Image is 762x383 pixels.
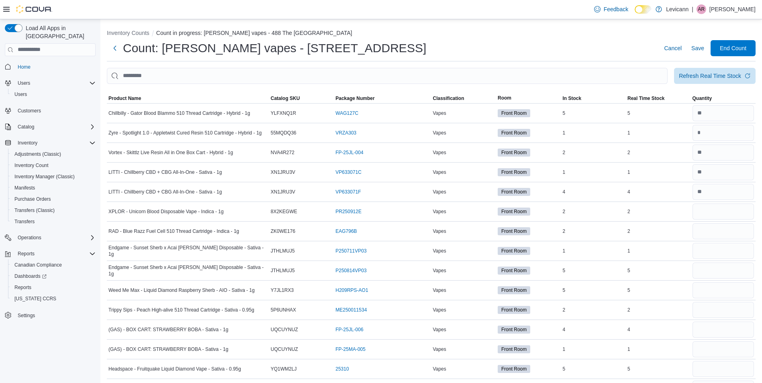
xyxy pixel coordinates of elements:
[561,305,626,315] div: 2
[108,228,239,234] span: RAD - Blue Razz Fuel Cell 510 Thread Cartridge - Indica - 1g
[123,40,426,56] h1: Count: [PERSON_NAME] vapes - [STREET_ADDRESS]
[11,283,35,292] a: Reports
[271,326,298,333] span: UQCUYNUZ
[433,208,446,215] span: Vapes
[433,267,446,274] span: Vapes
[108,264,268,277] span: Endgame - Sunset Sherb x Acai [PERSON_NAME] Disposable - Sativa - 1g
[561,207,626,216] div: 2
[108,130,262,136] span: Zyre - Spotlight 1.0 - Appletwist Cured Resin 510 Cartridge - Hybrid - 1g
[561,266,626,275] div: 5
[11,271,50,281] a: Dashboards
[693,95,712,102] span: Quantity
[498,267,530,275] span: Front Room
[11,149,64,159] a: Adjustments (Classic)
[16,5,52,13] img: Cova
[14,310,96,320] span: Settings
[14,91,27,98] span: Users
[107,94,269,103] button: Product Name
[335,248,366,254] a: P250711VP03
[11,172,96,181] span: Inventory Manager (Classic)
[498,188,530,196] span: Front Room
[18,234,41,241] span: Operations
[626,344,691,354] div: 1
[14,78,96,88] span: Users
[8,216,99,227] button: Transfers
[14,273,47,279] span: Dashboards
[18,80,30,86] span: Users
[433,248,446,254] span: Vapes
[626,187,691,197] div: 4
[271,366,297,372] span: YQ1WM2LJ
[433,346,446,352] span: Vapes
[501,169,527,176] span: Front Room
[626,94,691,103] button: Real Time Stock
[591,1,631,17] a: Feedback
[498,227,530,235] span: Front Room
[14,284,31,291] span: Reports
[269,94,334,103] button: Catalog SKU
[14,295,56,302] span: [US_STATE] CCRS
[271,208,297,215] span: 8X2KEGWE
[563,95,582,102] span: In Stock
[561,94,626,103] button: In Stock
[2,121,99,132] button: Catalog
[431,94,496,103] button: Classification
[433,366,446,372] span: Vapes
[498,109,530,117] span: Front Room
[11,90,30,99] a: Users
[11,183,38,193] a: Manifests
[561,285,626,295] div: 5
[14,249,96,259] span: Reports
[561,128,626,138] div: 1
[108,110,250,116] span: Chillbilly - Gator Blood Blammo 510 Thread Cartridge - Hybrid - 1g
[698,4,705,14] span: AR
[2,137,99,149] button: Inventory
[14,162,49,169] span: Inventory Count
[108,189,222,195] span: LITTI - Chillberry CBD + CBG All-In-One - Sativa - 1g
[14,122,37,132] button: Catalog
[561,108,626,118] div: 5
[8,259,99,271] button: Canadian Compliance
[711,40,756,56] button: End Count
[8,89,99,100] button: Users
[501,326,527,333] span: Front Room
[271,110,296,116] span: YLFXNQ1R
[108,149,233,156] span: Vortex - Skittlz Live Resin All in One Box Cart - Hybrid - 1g
[11,90,96,99] span: Users
[11,172,78,181] a: Inventory Manager (Classic)
[335,287,368,293] a: H209RPS-AO1
[14,311,38,320] a: Settings
[501,287,527,294] span: Front Room
[335,228,357,234] a: EAG796B
[335,110,358,116] a: WAG127C
[626,285,691,295] div: 5
[335,366,349,372] a: 25310
[14,185,35,191] span: Manifests
[664,44,682,52] span: Cancel
[271,248,295,254] span: JTHLMUJ5
[14,62,34,72] a: Home
[498,306,530,314] span: Front Room
[433,110,446,116] span: Vapes
[14,106,96,116] span: Customers
[18,64,31,70] span: Home
[14,122,96,132] span: Catalog
[11,260,96,270] span: Canadian Compliance
[335,346,366,352] a: FP-25MA-005
[107,30,149,36] button: Inventory Counts
[271,189,295,195] span: XN1JRU3V
[22,24,96,40] span: Load All Apps in [GEOGRAPHIC_DATA]
[433,228,446,234] span: Vapes
[604,5,628,13] span: Feedback
[433,189,446,195] span: Vapes
[498,149,530,157] span: Front Room
[14,151,61,157] span: Adjustments (Classic)
[108,208,224,215] span: XPLOR - Unicorn Blood Disposable Vape - Indica - 1g
[11,161,96,170] span: Inventory Count
[11,206,96,215] span: Transfers (Classic)
[14,62,96,72] span: Home
[11,149,96,159] span: Adjustments (Classic)
[11,206,58,215] a: Transfers (Classic)
[561,167,626,177] div: 1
